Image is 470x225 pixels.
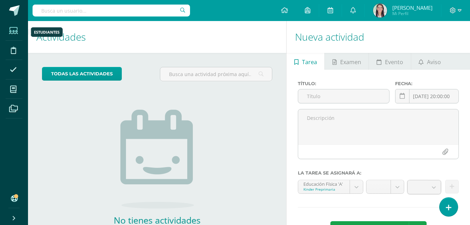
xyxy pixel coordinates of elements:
[392,4,433,11] span: [PERSON_NAME]
[385,54,403,70] span: Evento
[395,81,459,86] label: Fecha:
[298,81,390,86] label: Título:
[302,54,317,70] span: Tarea
[303,187,344,192] div: Kinder Preprimaria
[287,53,324,70] a: Tarea
[36,21,278,53] h1: Actividades
[120,110,194,209] img: no_activities.png
[369,53,411,70] a: Evento
[303,180,344,187] div: Educación Física 'A'
[34,29,59,35] div: Estudiantes
[427,54,441,70] span: Aviso
[33,5,190,16] input: Busca un usuario...
[392,11,433,16] span: Mi Perfil
[295,21,462,53] h1: Nueva actividad
[298,170,459,176] label: La tarea se asignará a:
[340,54,361,70] span: Examen
[395,89,458,103] input: Fecha de entrega
[160,67,272,81] input: Busca una actividad próxima aquí...
[298,180,363,193] a: Educación Física 'A'Kinder Preprimaria
[373,4,387,18] img: 7104dee1966dece4cb994d866b427164.png
[411,53,449,70] a: Aviso
[325,53,369,70] a: Examen
[298,89,389,103] input: Título
[42,67,122,81] a: todas las Actividades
